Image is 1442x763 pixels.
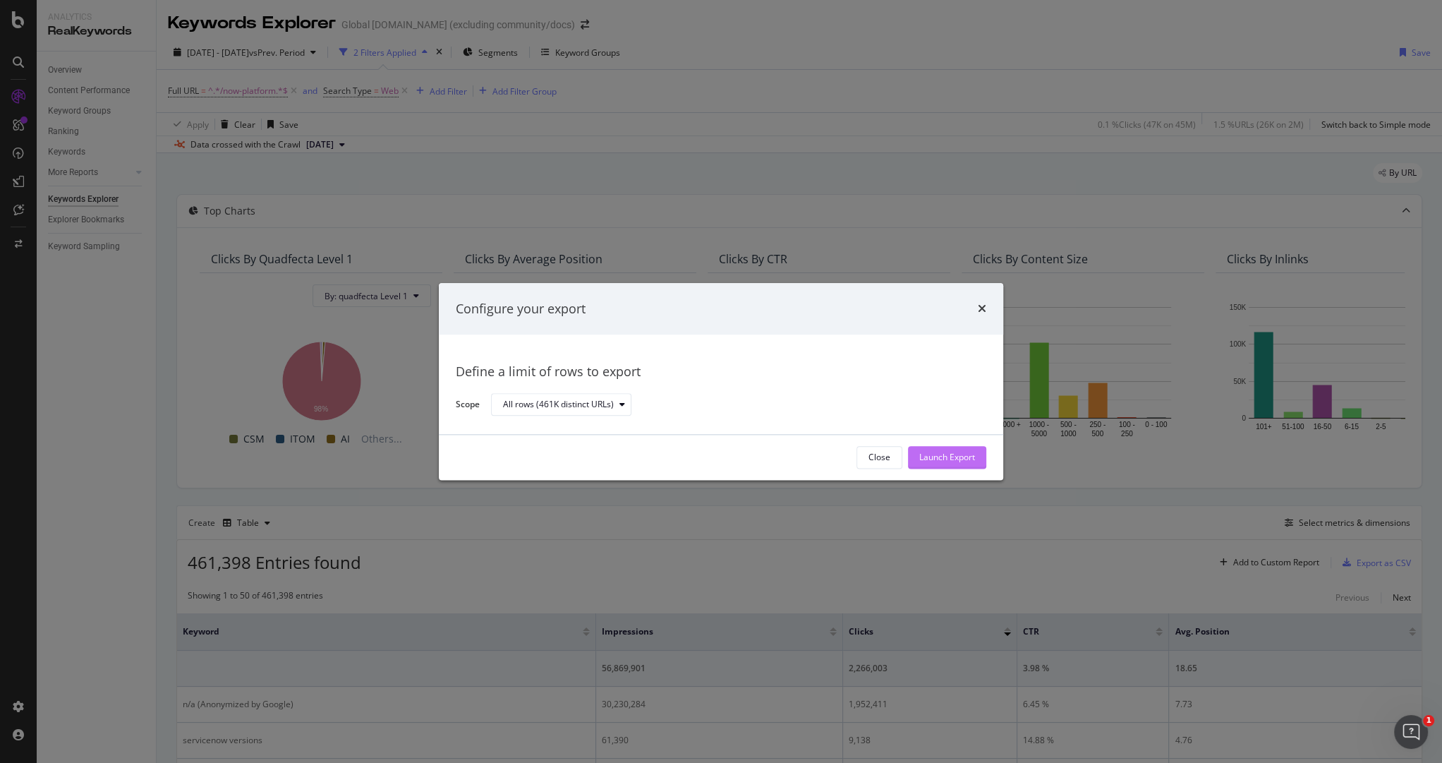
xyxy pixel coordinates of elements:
[908,446,986,469] button: Launch Export
[456,398,480,414] label: Scope
[1394,715,1428,749] iframe: Intercom live chat
[919,452,975,464] div: Launch Export
[456,364,986,382] div: Define a limit of rows to export
[456,300,586,318] div: Configure your export
[1423,715,1434,726] span: 1
[856,446,902,469] button: Close
[978,300,986,318] div: times
[868,452,890,464] div: Close
[491,394,631,416] button: All rows (461K distinct URLs)
[439,283,1003,480] div: modal
[503,401,614,409] div: All rows (461K distinct URLs)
